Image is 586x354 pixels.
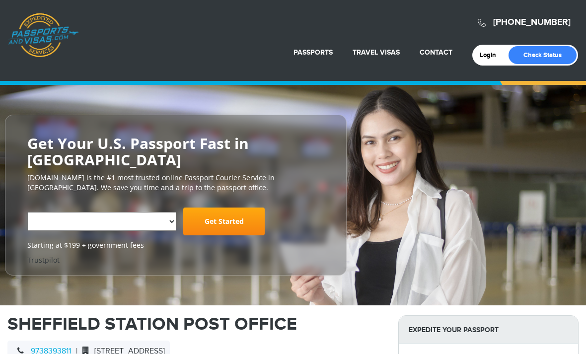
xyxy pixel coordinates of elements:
[27,255,60,265] a: Trustpilot
[27,240,324,250] span: Starting at $199 + government fees
[8,13,78,58] a: Passports & [DOMAIN_NAME]
[353,48,400,57] a: Travel Visas
[27,135,324,168] h2: Get Your U.S. Passport Fast in [GEOGRAPHIC_DATA]
[293,48,333,57] a: Passports
[399,316,578,344] strong: Expedite Your Passport
[480,51,503,59] a: Login
[183,208,265,235] a: Get Started
[493,17,571,28] a: [PHONE_NUMBER]
[420,48,452,57] a: Contact
[7,315,383,333] h1: SHEFFIELD STATION POST OFFICE
[27,173,324,193] p: [DOMAIN_NAME] is the #1 most trusted online Passport Courier Service in [GEOGRAPHIC_DATA]. We sav...
[509,46,577,64] a: Check Status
